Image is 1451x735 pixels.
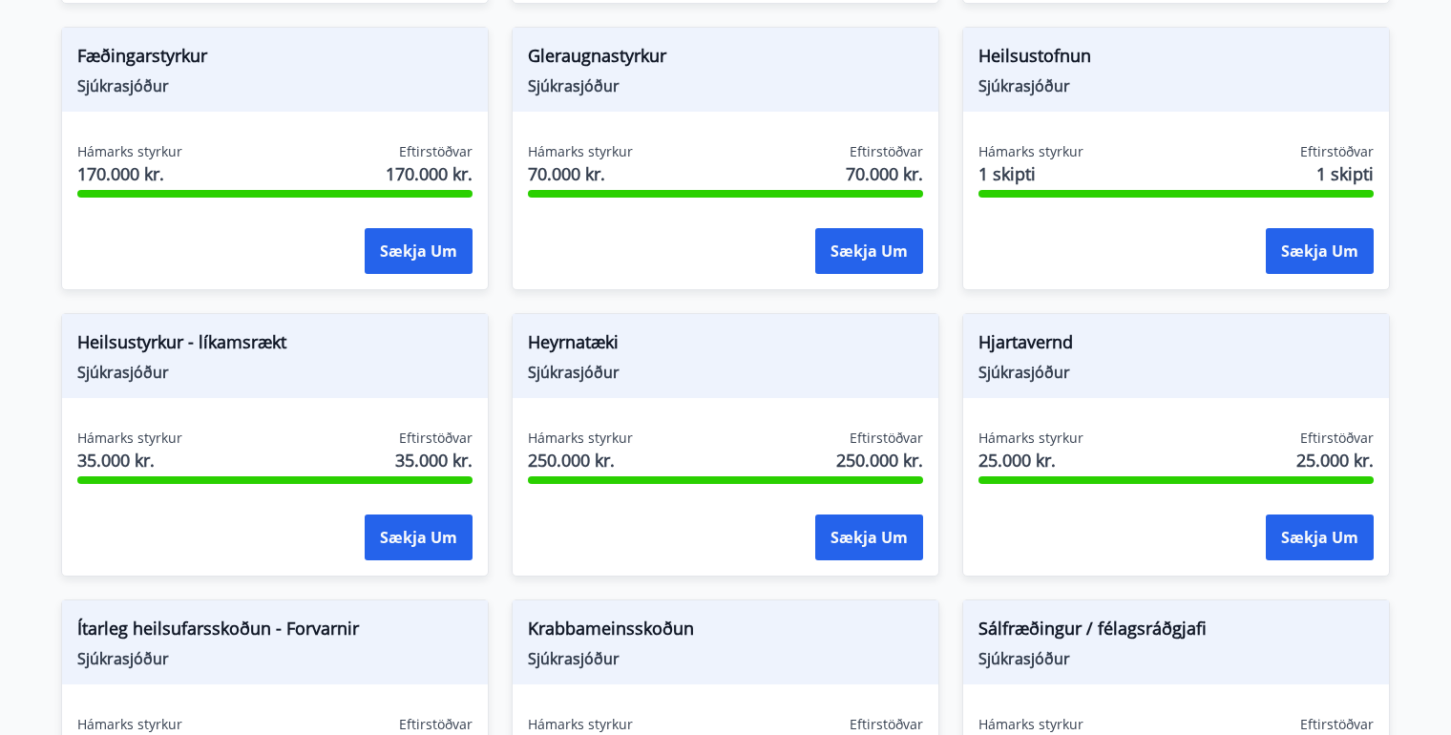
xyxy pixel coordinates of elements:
span: Sjúkrasjóður [77,362,473,383]
span: 25.000 kr. [1296,448,1374,472]
span: Sjúkrasjóður [978,648,1374,669]
span: Hámarks styrkur [978,429,1083,448]
span: Heilsustyrkur - líkamsrækt [77,329,473,362]
span: Krabbameinsskoðun [528,616,923,648]
span: Hámarks styrkur [528,429,633,448]
span: Sjúkrasjóður [528,75,923,96]
button: Sækja um [815,514,923,560]
span: Hámarks styrkur [77,715,182,734]
span: Hámarks styrkur [978,142,1083,161]
button: Sækja um [365,228,473,274]
span: Eftirstöðvar [1300,142,1374,161]
span: Eftirstöðvar [1300,429,1374,448]
span: 35.000 kr. [395,448,473,472]
span: Sjúkrasjóður [528,362,923,383]
span: Eftirstöðvar [850,429,923,448]
span: Hámarks styrkur [528,142,633,161]
span: Eftirstöðvar [850,715,923,734]
span: 70.000 kr. [846,161,923,186]
span: Eftirstöðvar [399,715,473,734]
span: Sjúkrasjóður [978,75,1374,96]
span: Eftirstöðvar [399,429,473,448]
span: Eftirstöðvar [850,142,923,161]
span: Heyrnatæki [528,329,923,362]
span: Heilsustofnun [978,43,1374,75]
span: Hámarks styrkur [528,715,633,734]
span: 25.000 kr. [978,448,1083,472]
span: Sálfræðingur / félagsráðgjafi [978,616,1374,648]
span: Eftirstöðvar [1300,715,1374,734]
span: Sjúkrasjóður [978,362,1374,383]
span: Hámarks styrkur [77,429,182,448]
span: Hámarks styrkur [978,715,1083,734]
span: Sjúkrasjóður [77,75,473,96]
span: Hámarks styrkur [77,142,182,161]
span: Ítarleg heilsufarsskoðun - Forvarnir [77,616,473,648]
span: 70.000 kr. [528,161,633,186]
button: Sækja um [365,514,473,560]
span: 35.000 kr. [77,448,182,472]
span: Gleraugnastyrkur [528,43,923,75]
span: 170.000 kr. [77,161,182,186]
span: Fæðingarstyrkur [77,43,473,75]
span: Hjartavernd [978,329,1374,362]
span: 250.000 kr. [836,448,923,472]
span: Eftirstöðvar [399,142,473,161]
button: Sækja um [1266,514,1374,560]
span: Sjúkrasjóður [528,648,923,669]
span: 170.000 kr. [386,161,473,186]
button: Sækja um [815,228,923,274]
span: 1 skipti [1316,161,1374,186]
button: Sækja um [1266,228,1374,274]
span: Sjúkrasjóður [77,648,473,669]
span: 250.000 kr. [528,448,633,472]
span: 1 skipti [978,161,1083,186]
